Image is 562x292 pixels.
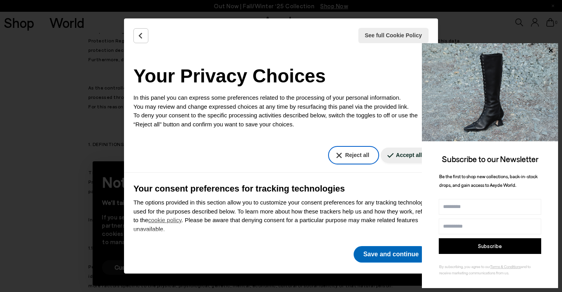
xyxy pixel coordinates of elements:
[442,154,538,164] span: Subscribe to our Newsletter
[381,148,430,163] button: Accept all
[133,93,429,129] p: In this panel you can express some preferences related to the processing of your personal informa...
[439,264,490,269] span: By subscribing, you agree to our
[439,238,541,254] button: Subscribe
[422,43,558,141] img: 2a6287a1333c9a56320fd6e7b3c4a9a9.jpg
[354,246,429,263] button: Save and continue
[133,62,429,90] h2: Your Privacy Choices
[490,264,521,269] a: Terms & Conditions
[133,198,429,234] p: The options provided in this section allow you to customize your consent preferences for any trac...
[439,173,538,188] span: Be the first to shop new collections, back-in-stock drops, and gain access to Aeyde World.
[133,28,148,43] button: Back
[133,182,429,195] h3: Your consent preferences for tracking technologies
[358,28,429,43] button: See full Cookie Policy
[330,148,377,163] button: Reject all
[148,217,182,223] a: cookie policy - link opens in a new tab
[365,31,422,40] span: See full Cookie Policy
